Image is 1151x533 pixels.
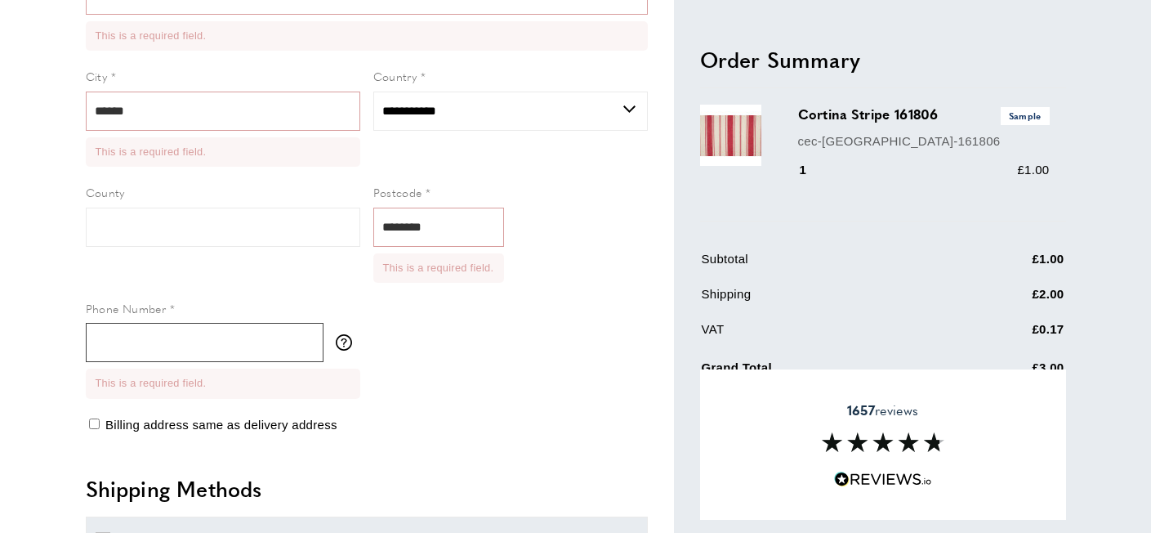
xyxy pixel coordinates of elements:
span: Postcode [373,184,422,200]
li: This is a required field. [96,375,350,392]
span: Phone Number [86,300,167,316]
span: City [86,68,108,84]
h3: Cortina Stripe 161806 [798,105,1050,124]
button: More information [336,334,360,351]
span: Sample [1001,107,1050,124]
li: This is a required field. [383,260,494,276]
strong: 1657 [847,401,875,419]
td: £2.00 [952,284,1064,316]
td: £0.17 [952,320,1064,352]
p: cec-[GEOGRAPHIC_DATA]-161806 [798,131,1050,150]
span: County [86,184,125,200]
td: Grand Total [702,355,950,390]
td: Subtotal [702,249,950,281]
input: Billing address same as delivery address [89,419,100,429]
img: Cortina Stripe 161806 [700,105,761,166]
h2: Shipping Methods [86,474,648,504]
h2: Order Summary [700,44,1066,74]
img: Reviews section [822,432,944,452]
span: Country [373,68,417,84]
img: Reviews.io 5 stars [834,472,932,487]
td: £3.00 [952,355,1064,390]
span: reviews [847,402,918,419]
td: Shipping [702,284,950,316]
td: VAT [702,320,950,352]
span: Billing address same as delivery address [105,418,337,432]
li: This is a required field. [96,144,350,160]
div: 1 [798,160,830,180]
span: £1.00 [1017,163,1049,177]
td: £1.00 [952,249,1064,281]
li: This is a required field. [96,28,638,44]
